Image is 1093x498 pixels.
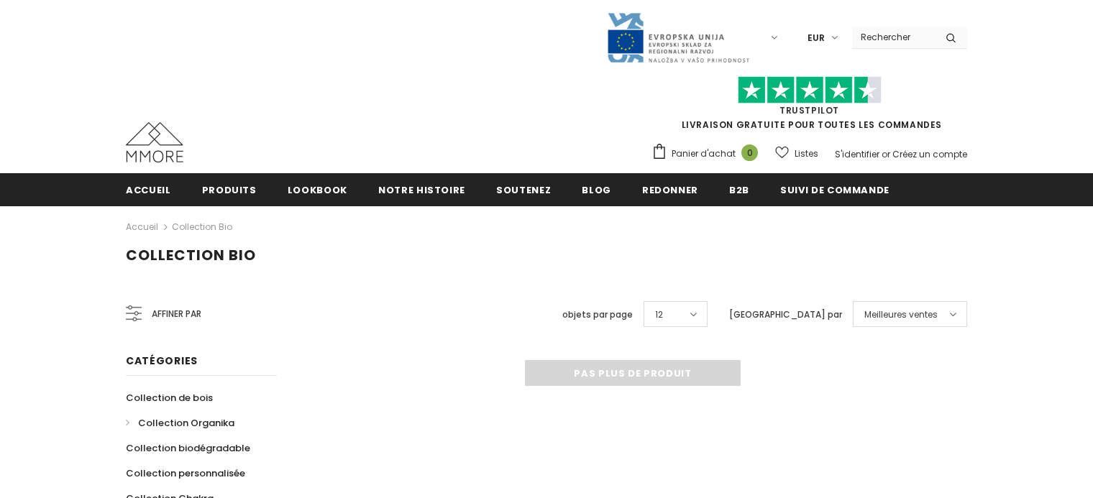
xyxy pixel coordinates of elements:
a: Javni Razpis [606,31,750,43]
span: Panier d'achat [672,147,736,161]
a: soutenez [496,173,551,206]
a: Accueil [126,218,158,236]
span: 0 [741,144,758,161]
span: Collection de bois [126,391,213,405]
span: or [882,148,890,160]
span: Collection biodégradable [126,441,250,455]
span: Meilleures ventes [864,308,938,322]
span: Accueil [126,183,171,197]
a: Créez un compte [892,148,967,160]
img: Faites confiance aux étoiles pilotes [738,76,882,104]
a: Produits [202,173,257,206]
span: Affiner par [152,306,201,322]
span: Collection Organika [138,416,234,430]
span: B2B [729,183,749,197]
a: Blog [582,173,611,206]
a: Collection Organika [126,410,234,435]
span: Blog [582,183,611,197]
span: Redonner [642,183,698,197]
a: Accueil [126,173,171,206]
img: Cas MMORE [126,122,183,162]
label: objets par page [562,308,633,322]
span: Listes [795,147,818,161]
a: Collection biodégradable [126,435,250,461]
span: Lookbook [288,183,347,197]
span: 12 [655,308,663,322]
a: B2B [729,173,749,206]
a: TrustPilot [779,104,839,116]
a: Lookbook [288,173,347,206]
span: Suivi de commande [780,183,890,197]
a: Listes [775,141,818,166]
input: Search Site [852,27,935,47]
a: Collection Bio [172,221,232,233]
span: Catégories [126,354,198,368]
span: Collection personnalisée [126,466,245,480]
span: soutenez [496,183,551,197]
img: Javni Razpis [606,11,750,64]
a: Notre histoire [378,173,465,206]
a: Collection de bois [126,385,213,410]
span: Notre histoire [378,183,465,197]
span: Produits [202,183,257,197]
a: Collection personnalisée [126,461,245,486]
a: Redonner [642,173,698,206]
span: Collection Bio [126,245,256,265]
span: LIVRAISON GRATUITE POUR TOUTES LES COMMANDES [651,83,967,131]
label: [GEOGRAPHIC_DATA] par [729,308,842,322]
span: EUR [808,31,825,45]
a: Suivi de commande [780,173,890,206]
a: S'identifier [835,148,879,160]
a: Panier d'achat 0 [651,143,765,165]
